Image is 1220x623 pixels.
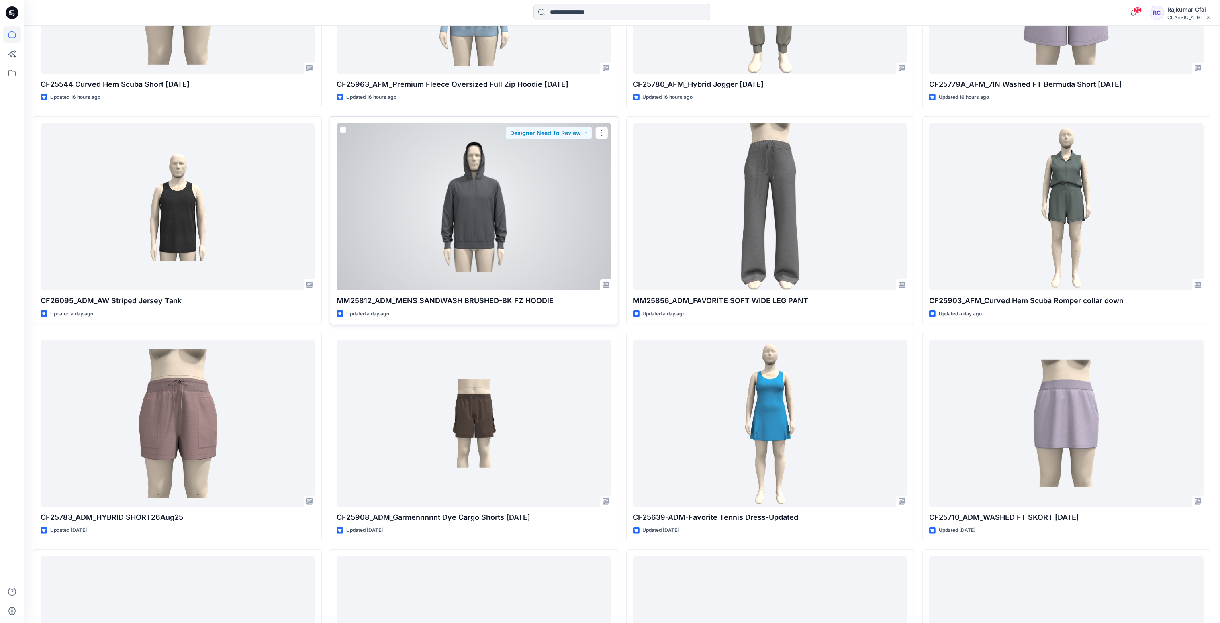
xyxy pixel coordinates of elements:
[929,340,1204,507] a: CF25710_ADM_WASHED FT SKORT 26Aug25
[41,123,315,291] a: CF26095_ADM_AW Striped Jersey Tank
[50,93,100,102] p: Updated 16 hours ago
[643,310,686,318] p: Updated a day ago
[633,295,907,306] p: MM25856_ADM_FAVORITE SOFT WIDE LEG PANT
[929,295,1204,306] p: CF25903_AFM_Curved Hem Scuba Romper collar down
[1133,7,1142,13] span: 79
[929,512,1204,523] p: CF25710_ADM_WASHED FT SKORT [DATE]
[929,79,1204,90] p: CF25779A_AFM_7IN Washed FT Bermuda Short [DATE]
[643,526,679,535] p: Updated [DATE]
[939,93,989,102] p: Updated 16 hours ago
[337,295,611,306] p: MM25812_ADM_MENS SANDWASH BRUSHED-BK FZ HOODIE
[337,340,611,507] a: CF25908_ADM_Garmennnnnt Dye Cargo Shorts 28AUG25
[50,526,87,535] p: Updated [DATE]
[346,93,396,102] p: Updated 16 hours ago
[346,526,383,535] p: Updated [DATE]
[41,295,315,306] p: CF26095_ADM_AW Striped Jersey Tank
[41,79,315,90] p: CF25544 Curved Hem Scuba Short [DATE]
[939,310,982,318] p: Updated a day ago
[346,310,389,318] p: Updated a day ago
[939,526,975,535] p: Updated [DATE]
[633,340,907,507] a: CF25639-ADM-Favorite Tennis Dress-Updated
[337,512,611,523] p: CF25908_ADM_Garmennnnnt Dye Cargo Shorts [DATE]
[1150,6,1164,20] div: RC
[929,123,1204,291] a: CF25903_AFM_Curved Hem Scuba Romper collar down
[41,512,315,523] p: CF25783_ADM_HYBRID SHORT26Aug25
[337,123,611,291] a: MM25812_ADM_MENS SANDWASH BRUSHED-BK FZ HOODIE
[1167,5,1210,14] div: Rajkumar Cfai
[633,512,907,523] p: CF25639-ADM-Favorite Tennis Dress-Updated
[50,310,93,318] p: Updated a day ago
[41,340,315,507] a: CF25783_ADM_HYBRID SHORT26Aug25
[633,79,907,90] p: CF25780_AFM_Hybrid Jogger [DATE]
[337,79,611,90] p: CF25963_AFM_Premium Fleece Oversized Full Zip Hoodie [DATE]
[643,93,693,102] p: Updated 16 hours ago
[1167,14,1210,20] div: CLASSIC_ATHLUX
[633,123,907,291] a: MM25856_ADM_FAVORITE SOFT WIDE LEG PANT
